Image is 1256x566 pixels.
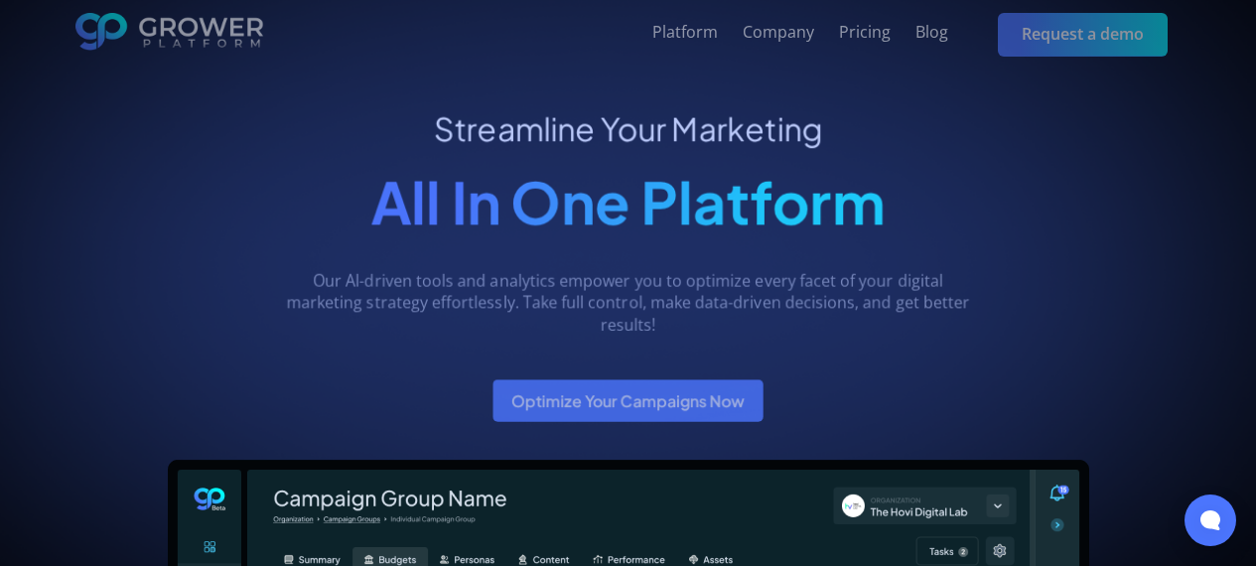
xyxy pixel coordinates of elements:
a: Blog [915,21,948,45]
div: Pricing [839,23,891,42]
span: All In One Platform [370,166,885,238]
p: Our AI-driven tools and analytics empower you to optimize every facet of your digital marketing s... [277,269,978,336]
a: Pricing [839,21,891,45]
a: Company [743,21,814,45]
a: Platform [652,21,718,45]
a: Request a demo [998,13,1168,56]
div: Streamline Your Marketing [370,110,885,148]
div: Platform [652,23,718,42]
a: home [75,13,264,57]
div: Company [743,23,814,42]
div: Blog [915,23,948,42]
a: Optimize Your Campaigns Now [492,379,763,422]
